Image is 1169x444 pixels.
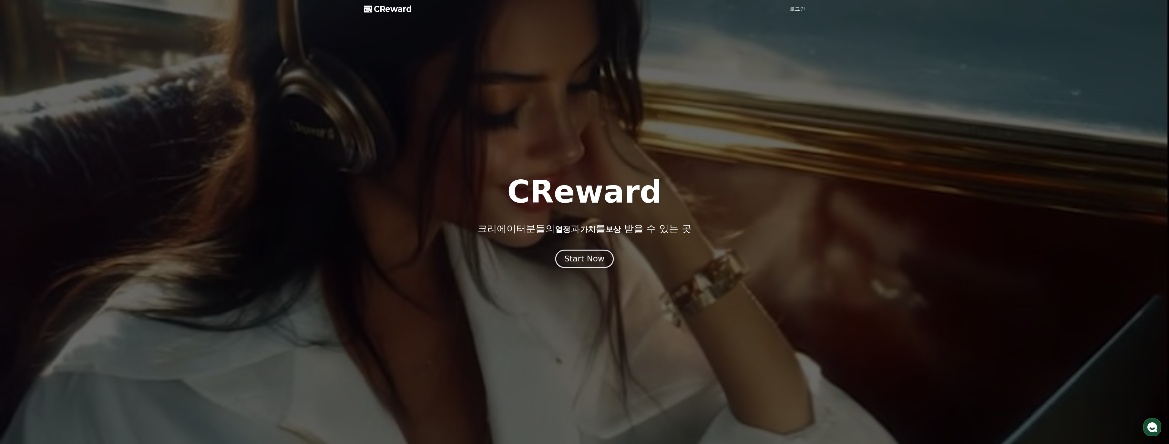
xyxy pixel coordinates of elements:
[20,215,24,220] span: 홈
[477,223,691,235] p: 크리에이터분들의 과 를 받을 수 있는 곳
[555,225,570,234] span: 열정
[83,205,124,221] a: 설정
[790,5,805,13] a: 로그인
[605,225,621,234] span: 보상
[364,4,412,14] a: CReward
[564,253,604,264] div: Start Now
[2,205,43,221] a: 홈
[555,250,614,268] button: Start Now
[374,4,412,14] span: CReward
[59,215,67,220] span: 대화
[507,176,662,207] h1: CReward
[43,205,83,221] a: 대화
[557,257,612,263] a: Start Now
[580,225,596,234] span: 가치
[100,215,108,220] span: 설정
